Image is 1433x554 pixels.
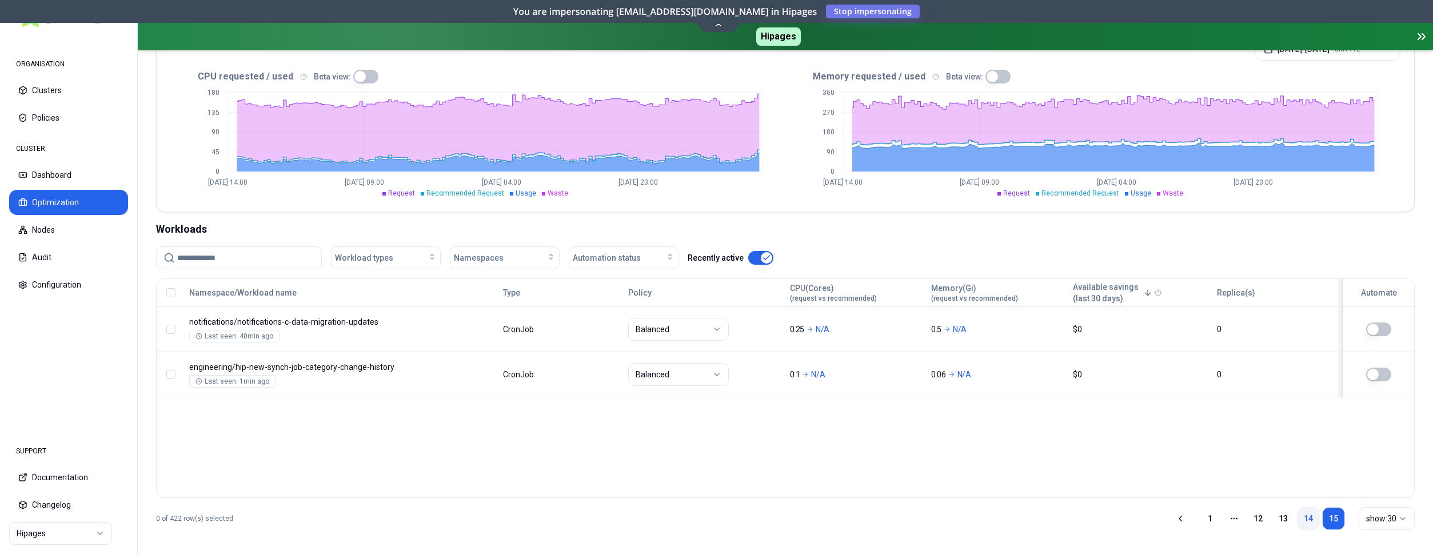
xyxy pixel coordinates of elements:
div: $0 [1073,369,1207,380]
div: CLUSTER [9,137,128,160]
div: CPU(Cores) [790,282,877,303]
div: Memory requested / used [785,70,1400,83]
p: N/A [816,324,829,335]
tspan: [DATE] 04:00 [1097,178,1136,186]
tspan: 135 [207,109,219,117]
span: Recommended Request [1041,189,1119,197]
span: Automation status [573,252,641,264]
tspan: [DATE] 23:00 [618,178,658,186]
button: CPU(Cores)(request vs recommended) [790,281,877,304]
tspan: 180 [207,89,219,97]
tspan: 360 [823,89,835,97]
a: 15 [1322,507,1345,530]
nav: pagination [1199,507,1345,530]
div: 0 [1217,324,1332,335]
div: Last seen: 40min ago [195,332,273,341]
div: Memory(Gi) [931,282,1018,303]
tspan: 270 [823,109,835,117]
tspan: [DATE] 14:00 [208,178,248,186]
a: 12 [1247,507,1270,530]
button: Audit [9,245,128,270]
button: Clusters [9,78,128,103]
a: 13 [1272,507,1295,530]
p: N/A [953,324,967,335]
tspan: 0 [831,168,835,176]
div: 0 [1217,369,1332,380]
button: Automation status [569,246,678,269]
p: 0.25 [790,324,805,335]
div: Workloads [156,221,1415,237]
button: Documentation [9,465,128,490]
span: Namespaces [454,252,504,264]
button: Policies [9,105,128,130]
div: CronJob [503,324,549,335]
p: 0.06 [931,369,946,380]
span: Request [388,189,415,197]
tspan: 90 [211,128,219,136]
div: Automate [1348,287,1409,298]
tspan: 180 [823,128,835,136]
tspan: [DATE] 04:00 [482,178,521,186]
p: N/A [957,369,971,380]
label: Beta view: [314,73,351,81]
button: Namespaces [450,246,560,269]
span: (request vs recommended) [931,294,1018,303]
p: hip-new-synch-job-category-change-history [189,361,409,373]
p: 0.1 [790,369,800,380]
div: CPU requested / used [170,70,785,83]
tspan: 90 [827,148,835,156]
button: Changelog [9,492,128,517]
a: 1 [1199,507,1222,530]
div: CronJob [503,369,549,380]
div: ORGANISATION [9,53,128,75]
p: N/A [811,369,825,380]
button: Nodes [9,217,128,242]
span: Usage [1131,189,1151,197]
span: Waste [548,189,568,197]
button: Type [503,281,520,304]
tspan: [DATE] 09:00 [960,178,999,186]
span: Recommended Request [426,189,504,197]
span: Request [1003,189,1030,197]
tspan: [DATE] 14:00 [823,178,863,186]
button: Namespace/Workload name [189,281,297,304]
button: Memory(Gi)(request vs recommended) [931,281,1018,304]
label: Recently active [688,254,744,262]
span: (request vs recommended) [790,294,877,303]
button: Available savings(last 30 days) [1073,281,1152,304]
div: SUPPORT [9,440,128,463]
p: notifications-c-data-migration-updates [189,316,409,328]
tspan: 0 [215,168,219,176]
span: Usage [516,189,536,197]
span: Hipages [756,27,801,46]
button: Replica(s) [1217,281,1255,304]
button: Configuration [9,272,128,297]
tspan: [DATE] 23:00 [1234,178,1273,186]
div: Last seen: 1min ago [195,377,269,386]
span: Workload types [335,252,393,264]
div: Policy [628,287,780,298]
tspan: 45 [211,148,219,156]
button: Dashboard [9,162,128,188]
tspan: [DATE] 09:00 [345,178,384,186]
div: $0 [1073,324,1207,335]
button: Workload types [331,246,441,269]
button: Optimization [9,190,128,215]
a: 14 [1297,507,1320,530]
label: Beta view: [946,73,983,81]
p: 0 of 422 row(s) selected [156,514,233,523]
p: 0.5 [931,324,941,335]
span: Waste [1163,189,1183,197]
